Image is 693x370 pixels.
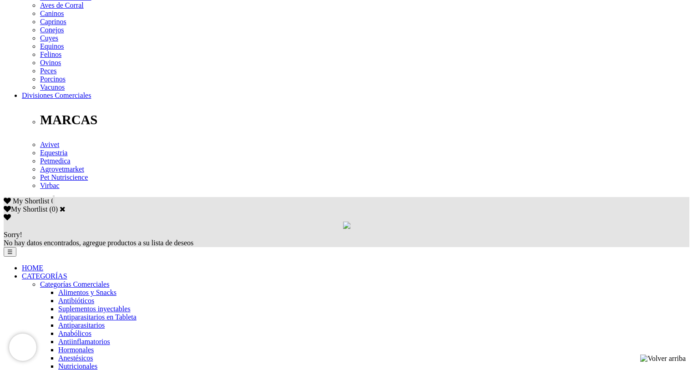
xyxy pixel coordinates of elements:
[58,338,110,345] a: Antiinflamatorios
[51,197,55,205] span: 0
[343,222,350,229] img: loading.gif
[13,197,49,205] span: My Shortlist
[22,272,67,280] a: CATEGORÍAS
[58,329,91,337] a: Anabólicos
[58,354,93,362] a: Anestésicos
[640,355,686,363] img: Volver arriba
[22,264,43,272] a: HOME
[40,141,59,148] a: Avivet
[60,205,66,213] a: Cerrar
[40,173,88,181] a: Pet Nutriscience
[40,67,56,75] a: Peces
[40,59,61,66] a: Ovinos
[22,91,91,99] a: Divisiones Comerciales
[58,305,131,313] a: Suplementos inyectables
[58,346,94,354] a: Hormonales
[40,83,65,91] a: Vacunos
[58,297,94,304] a: Antibióticos
[40,34,58,42] a: Cuyes
[49,205,58,213] span: ( )
[40,112,689,127] p: MARCAS
[40,42,64,50] a: Equinos
[40,165,84,173] a: Agrovetmarket
[40,26,64,34] a: Conejos
[4,231,689,247] div: No hay datos encontrados, agregue productos a su lista de deseos
[40,75,66,83] a: Porcinos
[58,313,137,321] a: Antiparasitarios en Tableta
[40,157,71,165] a: Petmedica
[40,280,109,288] a: Categorías Comerciales
[58,321,105,329] a: Antiparasitarios
[40,10,64,17] a: Caninos
[58,362,97,370] a: Nutricionales
[40,182,60,189] a: Virbac
[4,205,47,213] label: My Shortlist
[40,51,61,58] a: Felinos
[4,247,16,257] button: ☰
[40,18,66,25] a: Caprinos
[52,205,56,213] label: 0
[9,334,36,361] iframe: Brevo live chat
[58,289,116,296] a: Alimentos y Snacks
[4,231,22,238] span: Sorry!
[40,1,84,9] a: Aves de Corral
[40,149,67,157] a: Equestria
